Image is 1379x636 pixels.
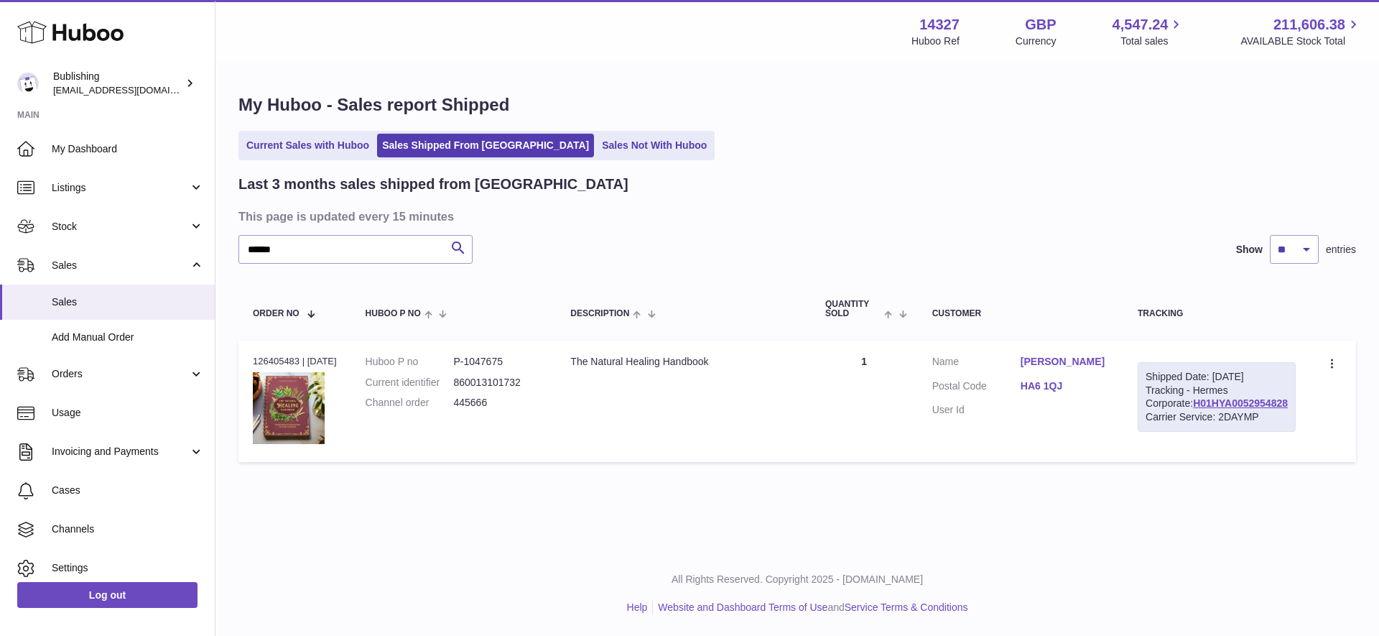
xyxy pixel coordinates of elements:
[597,134,712,157] a: Sales Not With Huboo
[932,379,1021,397] dt: Postal Code
[627,602,648,613] a: Help
[570,309,629,318] span: Description
[238,175,628,194] h2: Last 3 months sales shipped from [GEOGRAPHIC_DATA]
[653,601,967,614] li: and
[52,259,189,272] span: Sales
[1326,243,1356,257] span: entries
[1240,34,1362,48] span: AVAILABLE Stock Total
[1193,397,1288,409] a: H01HYA0052954828
[52,331,204,344] span: Add Manual Order
[377,134,594,157] a: Sales Shipped From [GEOGRAPHIC_DATA]
[17,582,198,608] a: Log out
[1016,34,1057,48] div: Currency
[52,295,204,309] span: Sales
[1021,379,1109,393] a: HA6 1QJ
[53,70,182,97] div: Bublishing
[919,15,960,34] strong: 14327
[52,406,204,420] span: Usage
[366,376,454,390] dt: Current identifier
[1113,15,1169,34] span: 4,547.24
[52,367,189,381] span: Orders
[52,142,204,156] span: My Dashboard
[1273,15,1345,34] span: 211,606.38
[1025,15,1056,34] strong: GBP
[52,484,204,497] span: Cases
[911,34,960,48] div: Huboo Ref
[453,376,542,390] dd: 860013101732
[1240,15,1362,48] a: 211,606.38 AVAILABLE Stock Total
[366,396,454,410] dt: Channel order
[825,300,881,318] span: Quantity Sold
[1021,355,1109,369] a: [PERSON_NAME]
[1146,410,1288,424] div: Carrier Service: 2DAYMP
[570,355,797,369] div: The Natural Healing Handbook
[1146,370,1288,384] div: Shipped Date: [DATE]
[52,561,204,575] span: Settings
[366,309,421,318] span: Huboo P no
[227,573,1368,586] p: All Rights Reserved. Copyright 2025 - [DOMAIN_NAME]
[241,134,374,157] a: Current Sales with Huboo
[366,355,454,369] dt: Huboo P no
[253,309,300,318] span: Order No
[453,396,542,410] dd: 445666
[1236,243,1263,257] label: Show
[253,372,325,444] img: 1749741825.png
[658,602,827,613] a: Website and Dashboard Terms of Use
[52,445,189,458] span: Invoicing and Payments
[845,602,968,613] a: Service Terms & Conditions
[811,341,918,462] td: 1
[17,73,39,94] img: regine@bublishing.com
[453,355,542,369] dd: P-1047675
[1138,309,1296,318] div: Tracking
[1113,15,1185,48] a: 4,547.24 Total sales
[238,93,1356,116] h1: My Huboo - Sales report Shipped
[52,522,204,536] span: Channels
[932,403,1021,417] dt: User Id
[1120,34,1184,48] span: Total sales
[932,309,1109,318] div: Customer
[52,181,189,195] span: Listings
[52,220,189,234] span: Stock
[1138,362,1296,433] div: Tracking - Hermes Corporate:
[932,355,1021,372] dt: Name
[253,355,337,368] div: 126405483 | [DATE]
[238,208,1352,224] h3: This page is updated every 15 minutes
[53,84,211,96] span: [EMAIL_ADDRESS][DOMAIN_NAME]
